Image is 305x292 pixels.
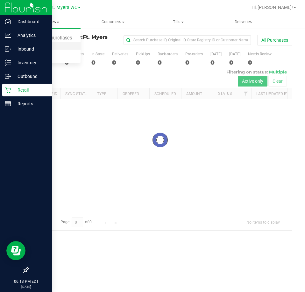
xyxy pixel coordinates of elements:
p: Inbound [11,45,49,53]
a: Tills [146,15,211,29]
iframe: Resource center [6,241,25,260]
input: Search Purchase ID, Original ID, State Registry ID or Customer Name... [124,35,251,45]
span: Ft. Myers WC [50,5,77,10]
button: All Purchases [257,35,292,45]
p: Reports [11,100,49,108]
p: Outbound [11,73,49,80]
span: Hi, [PERSON_NAME]! [252,5,293,10]
a: Deliveries [211,15,276,29]
span: Deliveries [226,19,261,25]
a: Purchases Summary of purchases Fulfillment All purchases [15,15,81,29]
inline-svg: Inbound [5,46,11,52]
inline-svg: Inventory [5,59,11,66]
inline-svg: Dashboard [5,18,11,25]
inline-svg: Analytics [5,32,11,38]
inline-svg: Outbound [5,73,11,80]
a: Customers [81,15,146,29]
p: [DATE] [3,284,49,289]
inline-svg: Retail [5,87,11,93]
p: Analytics [11,31,49,39]
span: Tills [146,19,211,25]
p: Dashboard [11,18,49,25]
p: Inventory [11,59,49,66]
p: Retail [11,86,49,94]
inline-svg: Reports [5,101,11,107]
p: 06:13 PM EDT [3,279,49,284]
span: Customers [81,19,145,25]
